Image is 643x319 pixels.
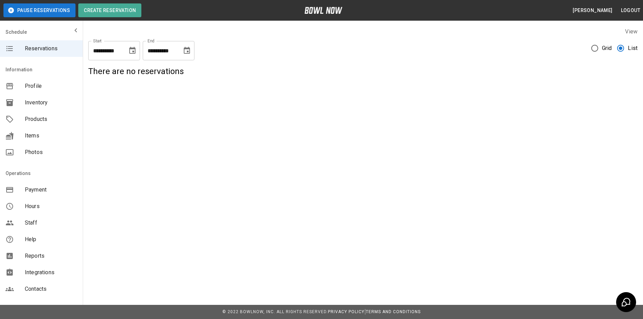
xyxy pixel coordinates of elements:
[25,99,77,107] span: Inventory
[25,44,77,53] span: Reservations
[25,235,77,244] span: Help
[570,4,615,17] button: [PERSON_NAME]
[618,4,643,17] button: Logout
[25,82,77,90] span: Profile
[3,3,76,17] button: Pause Reservations
[628,44,637,52] span: List
[25,285,77,293] span: Contacts
[25,202,77,210] span: Hours
[25,132,77,140] span: Items
[25,268,77,277] span: Integrations
[328,309,364,314] a: Privacy Policy
[25,186,77,194] span: Payment
[25,252,77,260] span: Reports
[602,44,612,52] span: Grid
[222,309,328,314] span: © 2022 BowlNow, Inc. All Rights Reserved.
[25,148,77,156] span: Photos
[125,44,139,58] button: Choose date, selected date is Aug 14, 2025
[304,7,342,14] img: logo
[625,28,637,35] label: View
[88,66,637,77] h5: There are no reservations
[78,3,141,17] button: Create Reservation
[366,309,421,314] a: Terms and Conditions
[180,44,194,58] button: Choose date, selected date is Sep 14, 2025
[25,115,77,123] span: Products
[25,219,77,227] span: Staff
